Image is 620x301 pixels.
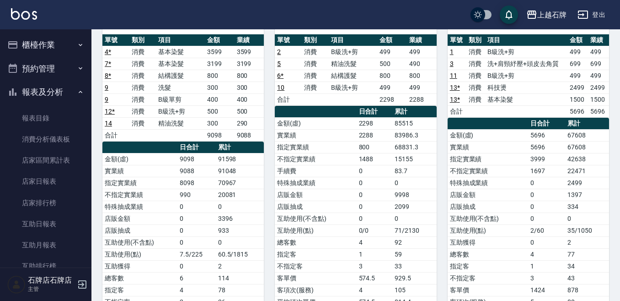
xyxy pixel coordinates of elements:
[567,46,588,58] td: 499
[448,284,529,296] td: 客單價
[156,105,204,117] td: B級洗+剪
[588,70,609,82] td: 499
[377,34,407,46] th: 金額
[102,260,177,272] td: 互助獲得
[392,213,437,224] td: 0
[565,260,609,272] td: 34
[302,34,329,46] th: 類別
[448,224,529,236] td: 互助使用(點)
[275,260,356,272] td: 不指定客
[565,177,609,189] td: 2499
[216,153,264,165] td: 91598
[565,248,609,260] td: 77
[177,272,215,284] td: 6
[205,34,235,46] th: 金額
[448,129,529,141] td: 金額(虛)
[357,201,393,213] td: 0
[565,284,609,296] td: 878
[275,153,356,165] td: 不指定實業績
[129,105,156,117] td: 消費
[177,224,215,236] td: 0
[407,70,437,82] td: 800
[567,105,588,117] td: 5696
[528,153,565,165] td: 3999
[216,224,264,236] td: 933
[102,248,177,260] td: 互助使用(點)
[129,46,156,58] td: 消費
[528,201,565,213] td: 0
[377,70,407,82] td: 800
[156,82,204,93] td: 洗髮
[567,93,588,105] td: 1500
[102,34,129,46] th: 單號
[565,129,609,141] td: 67608
[528,129,565,141] td: 5696
[235,46,264,58] td: 3599
[277,48,281,55] a: 2
[377,93,407,105] td: 2298
[216,213,264,224] td: 3396
[407,93,437,105] td: 2288
[357,189,393,201] td: 0
[102,129,129,141] td: 合計
[377,58,407,70] td: 500
[4,235,88,256] a: 互助月報表
[4,192,88,213] a: 店家排行榜
[528,284,565,296] td: 1424
[528,213,565,224] td: 0
[448,141,529,153] td: 實業績
[102,177,177,189] td: 指定實業績
[177,142,215,153] th: 日合計
[205,117,235,129] td: 300
[216,189,264,201] td: 20081
[275,93,302,105] td: 合計
[448,34,466,46] th: 單號
[216,284,264,296] td: 78
[448,34,609,118] table: a dense table
[275,165,356,177] td: 手續費
[235,34,264,46] th: 業績
[466,70,485,82] td: 消費
[485,82,567,93] td: 科技燙
[216,236,264,248] td: 0
[156,70,204,82] td: 結構護髮
[177,165,215,177] td: 9088
[177,248,215,260] td: 7.5/225
[588,34,609,46] th: 業績
[4,80,88,104] button: 報表及分析
[329,46,377,58] td: B級洗+剪
[216,177,264,189] td: 70967
[102,224,177,236] td: 店販抽成
[450,60,454,67] a: 3
[450,72,457,79] a: 11
[275,117,356,129] td: 金額(虛)
[102,236,177,248] td: 互助使用(不含點)
[275,236,356,248] td: 總客數
[102,201,177,213] td: 特殊抽成業績
[392,284,437,296] td: 105
[392,165,437,177] td: 83.7
[177,236,215,248] td: 0
[216,165,264,177] td: 91048
[565,141,609,153] td: 67608
[205,46,235,58] td: 3599
[4,33,88,57] button: 櫃檯作業
[11,8,37,20] img: Logo
[105,96,108,103] a: 9
[216,248,264,260] td: 60.5/1815
[302,58,329,70] td: 消費
[329,34,377,46] th: 項目
[565,224,609,236] td: 35/1050
[392,177,437,189] td: 0
[105,120,112,127] a: 14
[205,129,235,141] td: 9098
[102,213,177,224] td: 店販金額
[235,117,264,129] td: 290
[302,82,329,93] td: 消費
[205,93,235,105] td: 400
[466,34,485,46] th: 類別
[466,93,485,105] td: 消費
[377,82,407,93] td: 499
[4,150,88,171] a: 店家區間累計表
[588,46,609,58] td: 499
